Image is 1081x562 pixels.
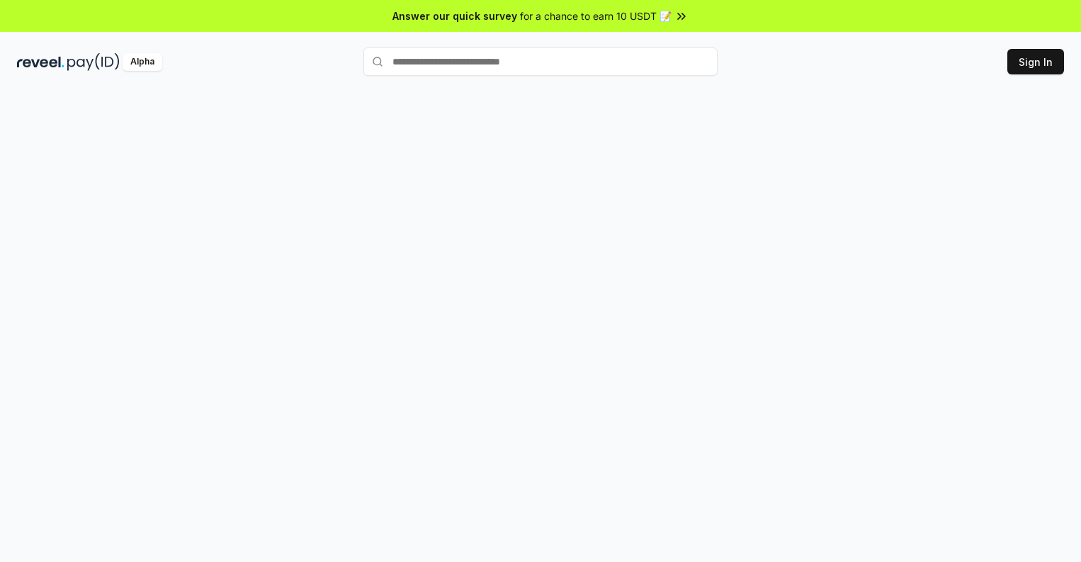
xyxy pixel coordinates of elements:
[1007,49,1064,74] button: Sign In
[67,53,120,71] img: pay_id
[520,9,672,23] span: for a chance to earn 10 USDT 📝
[17,53,64,71] img: reveel_dark
[123,53,162,71] div: Alpha
[392,9,517,23] span: Answer our quick survey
